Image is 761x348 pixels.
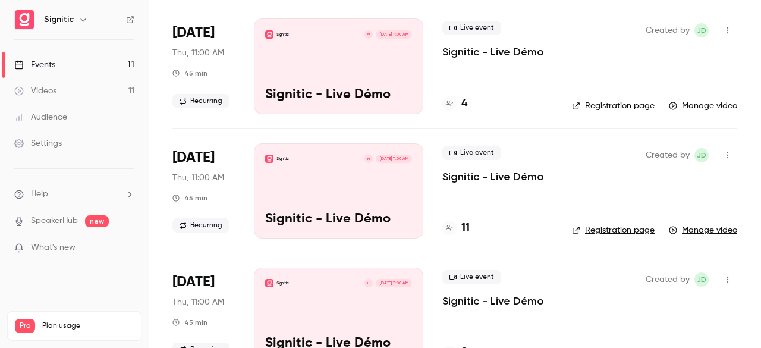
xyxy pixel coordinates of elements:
[85,215,109,227] span: new
[442,45,544,59] a: Signitic - Live Démo
[646,23,690,37] span: Created by
[646,148,690,162] span: Created by
[442,294,544,308] a: Signitic - Live Démo
[694,272,709,287] span: Joris Dulac
[276,156,289,162] p: Signitic
[442,21,501,35] span: Live event
[14,111,67,123] div: Audience
[572,224,655,236] a: Registration page
[265,212,412,227] p: Signitic - Live Démo
[172,47,224,59] span: Thu, 11:00 AM
[442,146,501,160] span: Live event
[265,279,273,287] img: Signitic - Live Démo
[172,272,215,291] span: [DATE]
[461,220,470,236] h4: 11
[172,172,224,184] span: Thu, 11:00 AM
[572,100,655,112] a: Registration page
[376,279,411,287] span: [DATE] 11:00 AM
[254,143,423,239] a: Signitic - Live DémoSigniticM[DATE] 11:00 AMSignitic - Live Démo
[364,154,373,164] div: M
[172,68,207,78] div: 45 min
[265,155,273,163] img: Signitic - Live Démo
[669,100,737,112] a: Manage video
[14,85,56,97] div: Videos
[172,296,224,308] span: Thu, 11:00 AM
[276,280,289,286] p: Signitic
[669,224,737,236] a: Manage video
[254,18,423,114] a: Signitic - Live DémoSigniticM[DATE] 11:00 AMSignitic - Live Démo
[697,148,706,162] span: JD
[31,242,76,254] span: What's new
[14,59,55,71] div: Events
[14,137,62,149] div: Settings
[172,18,235,114] div: Oct 2 Thu, 11:00 AM (Europe/Paris)
[442,270,501,284] span: Live event
[15,10,34,29] img: Signitic
[265,30,273,39] img: Signitic - Live Démo
[442,220,470,236] a: 11
[697,272,706,287] span: JD
[172,218,229,233] span: Recurring
[44,14,74,26] h6: Signitic
[172,318,207,327] div: 45 min
[694,23,709,37] span: Joris Dulac
[172,143,235,239] div: Sep 25 Thu, 11:00 AM (Europe/Paris)
[376,30,411,39] span: [DATE] 11:00 AM
[461,96,467,112] h4: 4
[172,148,215,167] span: [DATE]
[694,148,709,162] span: Joris Dulac
[265,87,412,103] p: Signitic - Live Démo
[364,30,373,39] div: M
[172,94,229,108] span: Recurring
[646,272,690,287] span: Created by
[276,32,289,37] p: Signitic
[364,278,373,288] div: L
[697,23,706,37] span: JD
[15,319,35,333] span: Pro
[442,170,544,184] a: Signitic - Live Démo
[42,321,134,331] span: Plan usage
[14,188,134,200] li: help-dropdown-opener
[31,188,48,200] span: Help
[172,193,207,203] div: 45 min
[172,23,215,42] span: [DATE]
[31,215,78,227] a: SpeakerHub
[442,96,467,112] a: 4
[376,155,411,163] span: [DATE] 11:00 AM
